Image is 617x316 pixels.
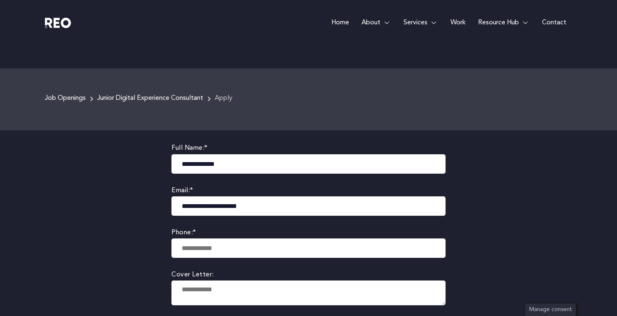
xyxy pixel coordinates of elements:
a: Job Openings [45,93,86,104]
label: Cover Letter: [171,269,446,281]
label: Email: [171,185,446,196]
label: Full Name: [171,143,446,154]
a: Junior Digital Experience Consultant [97,95,203,101]
label: Phone: [171,227,446,238]
span: Manage consent [529,307,572,312]
span: Apply [215,93,232,104]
